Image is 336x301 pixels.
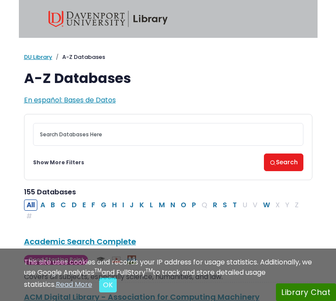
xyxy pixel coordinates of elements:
[24,53,52,61] a: DU Library
[69,200,79,211] button: Filter Results D
[33,159,84,166] a: Show More Filters
[89,200,98,211] button: Filter Results F
[145,267,153,274] sup: TM
[168,200,178,211] button: Filter Results N
[48,200,58,211] button: Filter Results B
[33,123,303,146] input: Search database by title or keyword
[127,200,136,211] button: Filter Results J
[210,200,220,211] button: Filter Results R
[24,53,312,61] nav: breadcrumb
[24,95,116,105] a: En español: Bases de Datos
[24,187,76,197] span: 155 Databases
[260,200,272,211] button: Filter Results W
[99,278,117,292] button: Close
[38,200,48,211] button: Filter Results A
[220,200,230,211] button: Filter Results S
[120,200,127,211] button: Filter Results I
[24,236,136,247] a: Academic Search Complete
[24,200,302,221] div: Alpha-list to filter by first letter of database name
[147,200,156,211] button: Filter Results L
[58,200,69,211] button: Filter Results C
[24,70,312,86] h1: A-Z Databases
[94,267,102,274] sup: TM
[24,200,37,211] button: All
[156,200,167,211] button: Filter Results M
[137,200,147,211] button: Filter Results K
[189,200,199,211] button: Filter Results P
[52,53,105,61] li: A-Z Databases
[276,283,336,301] button: Library Chat
[80,200,88,211] button: Filter Results E
[24,257,312,292] div: This site uses cookies and records your IP address for usage statistics. Additionally, we use Goo...
[178,200,189,211] button: Filter Results O
[56,279,92,289] a: Read More
[48,11,168,27] img: Davenport University Library
[264,154,303,171] button: Search
[98,200,109,211] button: Filter Results G
[230,200,239,211] button: Filter Results T
[109,200,119,211] button: Filter Results H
